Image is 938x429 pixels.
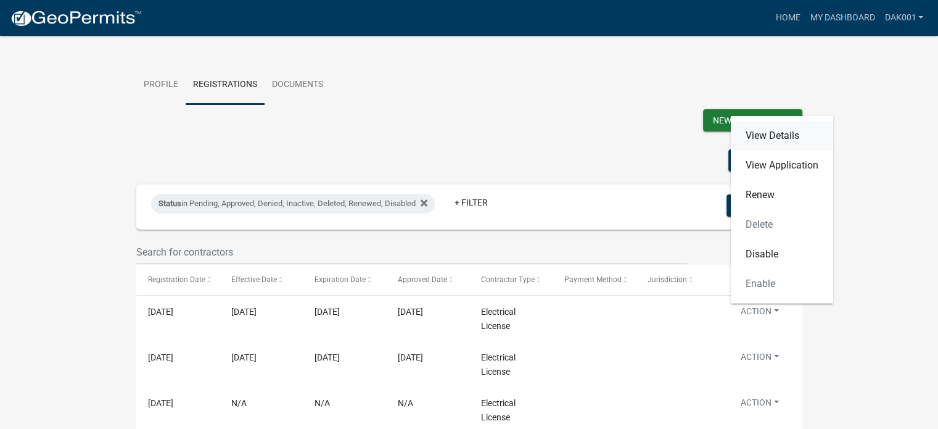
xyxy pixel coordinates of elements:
[303,265,386,294] datatable-header-cell: Expiration Date
[186,65,265,105] a: Registrations
[805,6,879,30] a: My Dashboard
[231,275,277,284] span: Effective Date
[265,65,331,105] a: Documents
[719,265,802,294] datatable-header-cell: Actions
[648,275,687,284] span: Jurisdiction
[731,239,833,269] a: Disable
[148,352,173,362] span: 04/23/2024
[731,396,789,414] button: Action
[728,149,788,172] button: Export
[564,275,622,284] span: Payment Method
[148,398,173,408] span: 04/15/2024
[398,275,447,284] span: Approved Date
[231,307,257,317] span: 06/01/2025
[481,352,516,377] span: Electrical License
[879,6,928,30] a: dak001
[315,275,366,284] span: Expiration Date
[398,352,423,362] span: 04/23/2024
[481,307,516,331] span: Electrical License
[445,191,498,214] a: + Filter
[398,307,423,317] span: 05/12/2025
[731,121,833,151] a: View Details
[731,116,833,304] div: Action
[136,65,186,105] a: Profile
[703,109,802,135] wm-modal-confirm: New Contractor Registration
[553,265,636,294] datatable-header-cell: Payment Method
[386,265,469,294] datatable-header-cell: Approved Date
[231,398,247,408] span: N/A
[703,109,802,131] button: New Registration
[636,265,719,294] datatable-header-cell: Jurisdiction
[731,151,833,180] a: View Application
[315,352,340,362] span: 05/31/2025
[398,398,413,408] span: N/A
[731,305,789,323] button: Action
[151,194,435,214] div: in Pending, Approved, Denied, Inactive, Deleted, Renewed, Disabled
[315,398,330,408] span: N/A
[136,239,688,265] input: Search for contractors
[481,275,535,284] span: Contractor Type
[315,307,340,317] span: 05/31/2026
[726,194,787,217] button: Columns
[136,265,220,294] datatable-header-cell: Registration Date
[231,352,257,362] span: 04/23/2024
[148,275,205,284] span: Registration Date
[469,265,553,294] datatable-header-cell: Contractor Type
[158,199,181,208] span: Status
[148,307,173,317] span: 05/07/2025
[731,351,789,369] button: Action
[770,6,805,30] a: Home
[731,180,833,210] a: Renew
[481,398,516,422] span: Electrical License
[220,265,303,294] datatable-header-cell: Effective Date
